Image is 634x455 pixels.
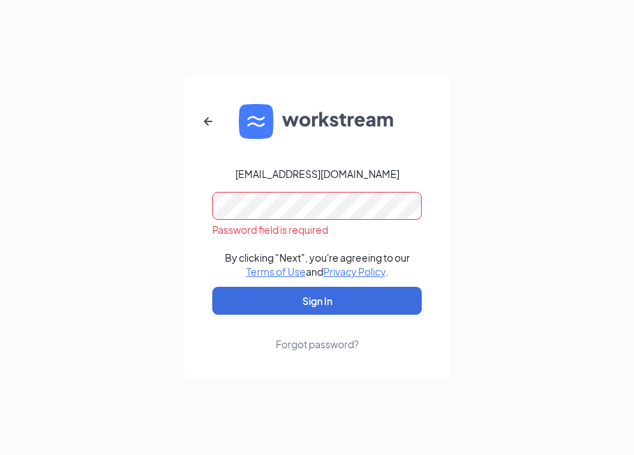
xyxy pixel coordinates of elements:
div: Password field is required [212,223,422,237]
div: By clicking "Next", you're agreeing to our and . [225,251,410,278]
button: ArrowLeftNew [191,105,225,138]
a: Forgot password? [276,315,359,351]
button: Sign In [212,287,422,315]
svg: ArrowLeftNew [200,113,216,130]
div: [EMAIL_ADDRESS][DOMAIN_NAME] [235,167,399,181]
a: Privacy Policy [323,265,385,278]
img: WS logo and Workstream text [239,104,395,139]
div: Forgot password? [276,337,359,351]
a: Terms of Use [246,265,306,278]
